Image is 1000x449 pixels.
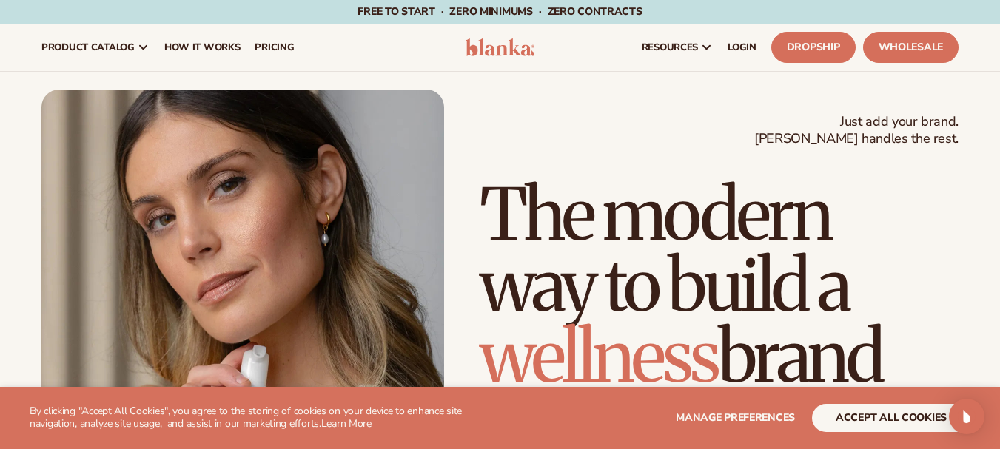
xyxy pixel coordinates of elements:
[247,24,301,71] a: pricing
[358,4,642,18] span: Free to start · ZERO minimums · ZERO contracts
[255,41,294,53] span: pricing
[754,113,959,148] span: Just add your brand. [PERSON_NAME] handles the rest.
[676,411,795,425] span: Manage preferences
[720,24,764,71] a: LOGIN
[863,32,959,63] a: Wholesale
[164,41,241,53] span: How It Works
[34,24,157,71] a: product catalog
[480,179,959,392] h1: The modern way to build a brand
[157,24,248,71] a: How It Works
[41,41,135,53] span: product catalog
[466,38,535,56] img: logo
[30,405,494,431] p: By clicking "Accept All Cookies", you agree to the storing of cookies on your device to enhance s...
[676,404,795,432] button: Manage preferences
[634,24,720,71] a: resources
[480,312,718,401] span: wellness
[728,41,756,53] span: LOGIN
[771,32,856,63] a: Dropship
[812,404,970,432] button: accept all cookies
[642,41,698,53] span: resources
[321,416,372,431] a: Learn More
[949,399,984,434] div: Open Intercom Messenger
